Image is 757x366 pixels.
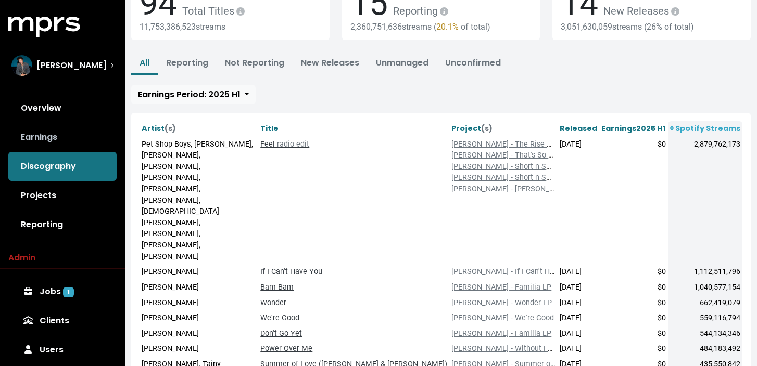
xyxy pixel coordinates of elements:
a: Reporting [8,210,117,239]
a: New Releases [301,57,359,69]
td: [DATE] [558,341,599,357]
a: If I Can't Have You [260,267,322,276]
td: [DATE] [558,326,599,342]
td: [DATE] [558,137,599,265]
div: 3,051,630,059 streams ( of total) [561,22,742,32]
span: (s) [481,123,493,134]
a: Reporting [166,57,208,69]
a: Unmanaged [376,57,428,69]
a: Not Reporting [225,57,284,69]
span: Earnings Period: 2025 H1 [138,88,241,100]
a: [PERSON_NAME] - Familia LP [451,329,551,338]
span: New Releases [598,5,682,17]
td: [DATE] [558,310,599,326]
a: [PERSON_NAME] - Short n Sweet (LP) [451,162,579,171]
td: [PERSON_NAME] [140,326,258,342]
div: 11,753,386,523 streams [140,22,321,32]
a: Earnings [8,123,117,152]
a: [PERSON_NAME] - That's So True [451,151,563,160]
th: Spotify Streams [668,121,742,137]
a: All [140,57,149,69]
a: Project(s) [451,123,493,134]
span: Total Titles [177,5,247,17]
td: [PERSON_NAME] [140,295,258,311]
td: 2,879,762,173 [668,137,742,265]
a: [PERSON_NAME] - Familia LP [451,283,551,292]
a: Artist(s) [142,123,176,134]
a: Earnings2025 H1 [601,123,666,134]
a: Users [8,335,117,364]
td: [PERSON_NAME] [140,264,258,280]
div: $0 [601,343,666,355]
td: 1,112,511,796 [668,264,742,280]
span: (s) [165,123,176,134]
td: 484,183,492 [668,341,742,357]
div: $0 [601,297,666,309]
a: [PERSON_NAME] - Without Fear LP [451,344,570,353]
td: [PERSON_NAME] [140,310,258,326]
a: Overview [8,94,117,123]
a: Unconfirmed [445,57,501,69]
a: [PERSON_NAME] - Wonder LP [451,298,552,307]
td: Pet Shop Boys, [PERSON_NAME], [PERSON_NAME], [PERSON_NAME], [PERSON_NAME], [PERSON_NAME], [PERSON... [140,137,258,265]
a: Feel radio edit [260,140,309,149]
td: 544,134,346 [668,326,742,342]
div: $0 [601,282,666,293]
a: Released [560,123,597,134]
a: [PERSON_NAME] - We're Good [451,313,554,322]
img: The selected account / producer [11,55,32,76]
a: Don't Go Yet [260,329,302,338]
a: [PERSON_NAME] - If I Can't Have You [451,267,577,276]
td: [DATE] [558,280,599,295]
a: Bam Bam [260,283,294,292]
div: $0 [601,266,666,278]
a: [PERSON_NAME] - [PERSON_NAME] LP [451,185,583,193]
a: Projects [8,181,117,210]
div: $0 [601,139,666,150]
a: Clients [8,306,117,335]
span: 20.1% [436,22,459,32]
td: [DATE] [558,295,599,311]
div: $0 [601,328,666,339]
td: 1,040,577,154 [668,280,742,295]
td: [DATE] [558,264,599,280]
span: radio edit [275,140,309,149]
span: 1 [63,287,74,297]
a: Power Over Me [260,344,312,353]
a: Jobs 1 [8,277,117,306]
td: [PERSON_NAME] [140,280,258,295]
a: We're Good [260,313,299,322]
a: [PERSON_NAME] - Short n Sweet (LP) [451,173,579,182]
a: Wonder [260,298,286,307]
td: [PERSON_NAME] [140,341,258,357]
a: Title [260,123,279,134]
span: 26% [647,22,662,32]
button: Earnings Period: 2025 H1 [131,85,256,104]
div: 2,360,751,636 streams ( of total) [350,22,532,32]
a: mprs logo [8,20,80,32]
span: [PERSON_NAME] [36,59,107,72]
a: [PERSON_NAME] - The Rise and Fall of a Midewest Princess LP & Love Me Anyway [451,140,733,149]
td: 559,116,794 [668,310,742,326]
td: 662,419,079 [668,295,742,311]
div: $0 [601,312,666,324]
span: Reporting [388,5,450,17]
